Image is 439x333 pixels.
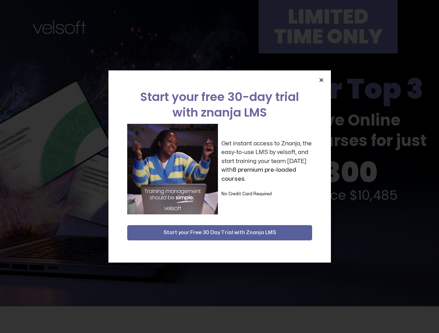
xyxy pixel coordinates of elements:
span: Start your Free 30 Day Trial with Znanja LMS [163,229,276,237]
a: Close [319,77,324,83]
button: Start your Free 30 Day Trial with Znanja LMS [127,225,312,240]
strong: No Credit Card Required [221,192,272,196]
strong: 8 premium pre-loaded courses [221,167,296,182]
img: a woman sitting at her laptop dancing [127,124,218,214]
p: Get instant access to Znanja, the easy-to-use LMS by velsoft, and start training your team [DATE]... [221,139,312,183]
h2: Start your free 30-day trial with znanja LMS [127,89,312,120]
